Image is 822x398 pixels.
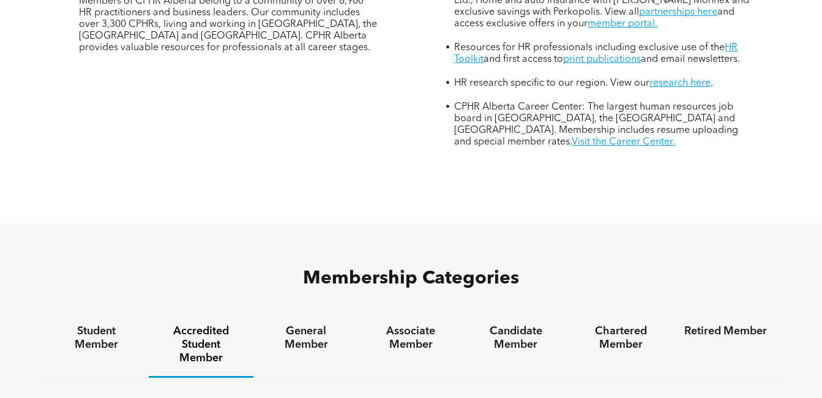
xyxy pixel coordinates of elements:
a: member portal. [588,19,657,29]
span: Membership Categories [303,269,519,288]
a: print publications [563,54,641,64]
span: HR research specific to our region. View our [454,78,649,88]
h4: Associate Member [370,325,452,351]
a: partnerships here [639,7,717,17]
span: and first access to [484,54,563,64]
h4: Accredited Student Member [160,325,242,365]
span: CPHR Alberta Career Center: The largest human resources job board in [GEOGRAPHIC_DATA], the [GEOG... [454,102,738,147]
h4: General Member [264,325,347,351]
h4: Candidate Member [474,325,557,351]
span: and email newsletters. [641,54,740,64]
a: research here [649,78,711,88]
span: . [711,78,713,88]
a: Visit the Career Center. [572,137,675,147]
span: Resources for HR professionals including exclusive use of the [454,43,725,53]
h4: Chartered Member [580,325,662,351]
h4: Student Member [55,325,138,351]
h4: Retired Member [684,325,767,338]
